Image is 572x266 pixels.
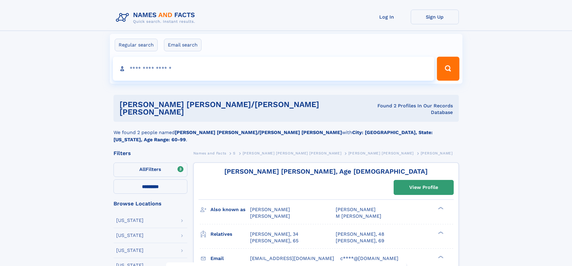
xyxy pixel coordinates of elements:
button: Search Button [437,57,459,81]
span: [PERSON_NAME] [PERSON_NAME] [348,151,414,155]
span: All [139,166,146,172]
div: ❯ [437,206,444,210]
img: Logo Names and Facts [113,10,200,26]
a: [PERSON_NAME] [PERSON_NAME], Age [DEMOGRAPHIC_DATA] [224,168,428,175]
div: [US_STATE] [116,218,144,223]
h3: Email [210,253,250,264]
span: [PERSON_NAME] [421,151,453,155]
div: View Profile [409,181,438,194]
div: Filters [113,151,187,156]
h3: Relatives [210,229,250,239]
span: [EMAIL_ADDRESS][DOMAIN_NAME] [250,256,334,261]
div: ❯ [437,231,444,235]
a: [PERSON_NAME], 65 [250,238,298,244]
a: [PERSON_NAME], 48 [336,231,384,238]
div: [US_STATE] [116,248,144,253]
a: View Profile [394,180,453,195]
a: S [233,149,236,157]
input: search input [113,57,434,81]
a: Names and Facts [193,149,226,157]
div: [US_STATE] [116,233,144,238]
div: Found 2 Profiles In Our Records Database [362,103,452,116]
div: Browse Locations [113,201,187,206]
h3: Also known as [210,205,250,215]
a: [PERSON_NAME] [PERSON_NAME] [348,149,414,157]
span: [PERSON_NAME] [250,213,290,219]
a: [PERSON_NAME], 69 [336,238,384,244]
span: M [PERSON_NAME] [336,213,381,219]
div: We found 2 people named with . [113,122,459,143]
span: S [233,151,236,155]
h1: [PERSON_NAME] [PERSON_NAME]/[PERSON_NAME] [PERSON_NAME] [120,101,363,116]
label: Regular search [115,39,158,51]
span: [PERSON_NAME] [PERSON_NAME] [PERSON_NAME] [243,151,342,155]
a: [PERSON_NAME], 34 [250,231,298,238]
a: Log In [363,10,411,24]
label: Email search [164,39,201,51]
b: [PERSON_NAME] [PERSON_NAME]/[PERSON_NAME] [PERSON_NAME] [175,130,342,135]
div: ❯ [437,255,444,259]
a: [PERSON_NAME] [PERSON_NAME] [PERSON_NAME] [243,149,342,157]
b: City: [GEOGRAPHIC_DATA], State: [US_STATE], Age Range: 60-99 [113,130,433,142]
a: Sign Up [411,10,459,24]
label: Filters [113,163,187,177]
span: [PERSON_NAME] [250,207,290,212]
span: [PERSON_NAME] [336,207,376,212]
